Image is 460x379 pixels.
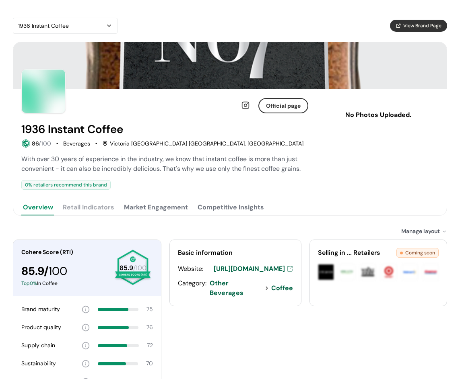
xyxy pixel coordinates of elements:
[122,199,190,215] button: Market Engagement
[21,341,55,350] div: Supply chain
[32,140,39,147] span: 86
[22,70,65,113] img: Brand Photo
[403,22,441,29] span: View Brand Page
[21,280,37,287] span: Top 0 %
[178,248,293,258] div: Basic information
[178,279,206,298] div: Category:
[98,308,138,311] div: 75 percent
[196,199,266,215] button: Competitive Insights
[21,280,108,287] div: In Coffee
[258,98,308,113] button: Official page
[120,264,133,272] span: 85.9
[21,263,108,280] div: 85.9 /
[271,283,293,293] span: Coffee
[21,123,123,136] h2: 1936 Instant Coffee
[147,341,153,350] div: 72
[146,359,153,368] div: 70
[21,323,61,332] div: Product quality
[21,199,55,215] button: Overview
[133,264,146,272] span: /100
[98,326,138,329] div: 76 percent
[390,20,447,32] button: View Brand Page
[21,155,301,173] span: With over 30 years of experience in the industry, we know that instant coffee is more than just c...
[331,110,426,120] p: No Photos Uploaded.
[318,248,396,258] div: Selling in ... Retailers
[102,139,303,148] div: Victoria [GEOGRAPHIC_DATA] [GEOGRAPHIC_DATA], [GEOGRAPHIC_DATA]
[61,199,116,215] button: Retail Indicators
[18,21,104,31] div: 1936 Instant Coffee
[21,359,56,368] div: Sustainability
[210,279,262,298] span: Other Beverages
[49,264,67,279] span: 100
[21,305,60,313] div: Brand maturity
[401,227,447,236] div: Manage layout
[146,305,153,313] div: 75
[39,140,51,147] span: /100
[214,264,293,274] a: [URL][DOMAIN_NAME]
[21,248,108,256] div: Cohere Score (RTI)
[98,362,138,365] div: 70 percent
[396,248,439,258] div: Coming soon
[21,180,111,190] div: 0 % retailers recommend this brand
[98,344,139,347] div: 72 percent
[13,42,447,89] img: Brand cover image
[63,139,90,148] div: Beverages
[146,323,153,332] div: 76
[178,264,203,274] div: Website:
